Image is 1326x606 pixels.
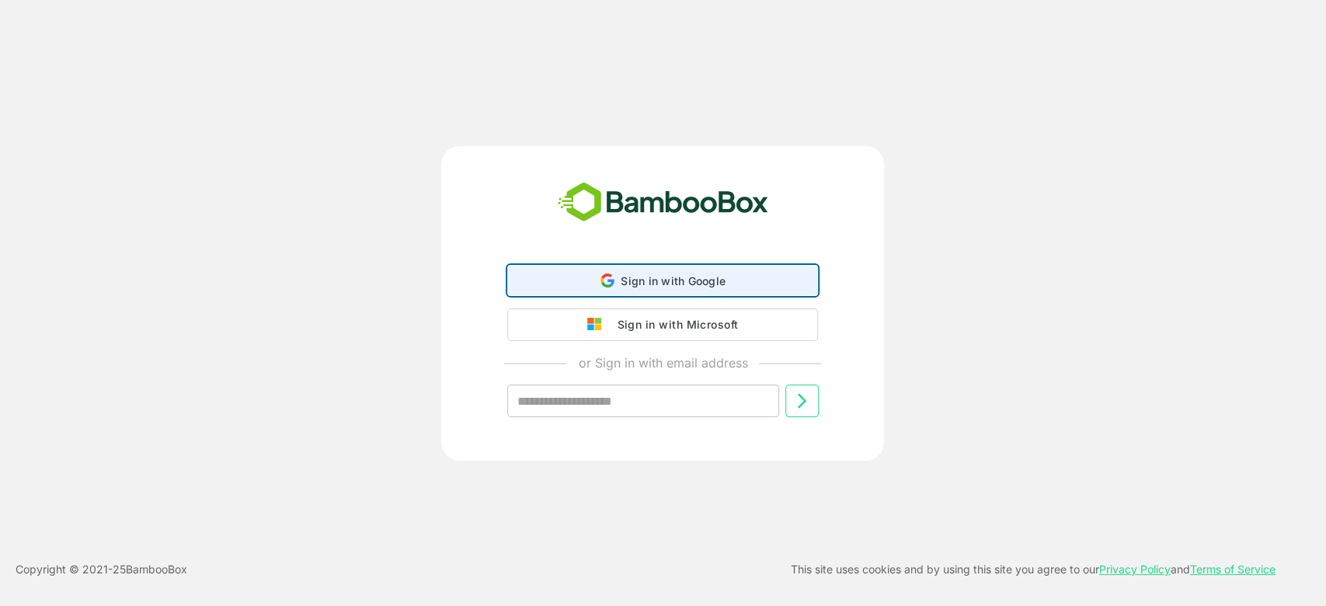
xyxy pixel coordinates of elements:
[609,315,738,335] div: Sign in with Microsoft
[578,353,747,372] p: or Sign in with email address
[621,274,726,287] span: Sign in with Google
[1099,562,1171,576] a: Privacy Policy
[791,560,1276,579] p: This site uses cookies and by using this site you agree to our and
[16,560,187,579] p: Copyright © 2021- 25 BambooBox
[507,308,818,341] button: Sign in with Microsoft
[587,318,609,332] img: google
[1190,562,1276,576] a: Terms of Service
[507,265,818,296] div: Sign in with Google
[549,177,777,228] img: bamboobox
